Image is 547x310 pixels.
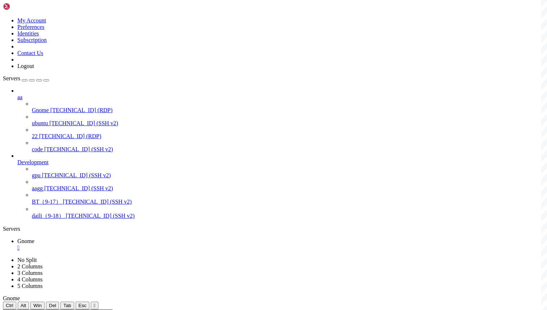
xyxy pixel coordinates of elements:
[49,303,56,308] span: Del
[91,302,98,309] button: 
[50,107,113,113] span: [TECHNICAL_ID] (RDP)
[17,283,43,289] a: 5 Columns
[32,133,38,139] span: 22
[17,159,544,166] a: Development
[60,302,74,309] button: Tab
[32,114,544,127] li: ubuntu [TECHNICAL_ID] (SSH v2)
[32,185,43,191] span: aagg
[44,146,113,152] span: [TECHNICAL_ID] (SSH v2)
[32,192,544,206] li: BT（9-17） [TECHNICAL_ID] (SSH v2)
[63,303,71,308] span: Tab
[17,245,544,251] a: 
[17,94,544,101] a: aa
[32,185,544,192] a: aagg [TECHNICAL_ID] (SSH v2)
[17,263,43,269] a: 2 Columns
[17,238,544,251] a: Gnome
[17,257,37,263] a: No Split
[17,276,43,283] a: 4 Columns
[32,101,544,114] li: Gnome [TECHNICAL_ID] (RDP)
[21,303,26,308] span: Alt
[17,50,43,56] a: Contact Us
[32,198,544,206] a: BT（9-17） [TECHNICAL_ID] (SSH v2)
[79,303,86,308] span: Esc
[17,63,34,69] a: Logout
[94,303,96,308] div: 
[3,226,544,232] div: Servers
[32,172,41,178] span: gpu
[17,24,44,30] a: Preferences
[3,3,44,10] img: Shellngn
[17,37,47,43] a: Subscription
[3,302,16,309] button: Ctrl
[32,133,544,140] a: 22 [TECHNICAL_ID] (RDP)
[49,120,118,126] span: [TECHNICAL_ID] (SSH v2)
[6,303,13,308] span: Ctrl
[32,213,64,219] span: daili（9-18）
[17,153,544,220] li: Development
[3,75,49,81] a: Servers
[42,172,111,178] span: [TECHNICAL_ID] (SSH v2)
[3,295,20,301] span: Gnome
[17,94,22,100] span: aa
[17,88,544,153] li: aa
[17,30,39,37] a: Identities
[63,199,132,205] span: [TECHNICAL_ID] (SSH v2)
[3,75,20,81] span: Servers
[32,199,62,205] span: BT（9-17）
[17,270,43,276] a: 3 Columns
[32,140,544,153] li: code [TECHNICAL_ID] (SSH v2)
[76,302,89,309] button: Esc
[44,185,113,191] span: [TECHNICAL_ID] (SSH v2)
[32,179,544,192] li: aagg [TECHNICAL_ID] (SSH v2)
[33,303,42,308] span: Win
[32,146,544,153] a: code [TECHNICAL_ID] (SSH v2)
[18,302,29,309] button: Alt
[32,120,544,127] a: ubuntu [TECHNICAL_ID] (SSH v2)
[66,213,135,219] span: [TECHNICAL_ID] (SSH v2)
[17,17,46,24] a: My Account
[17,238,34,244] span: Gnome
[32,107,49,113] span: Gnome
[46,302,59,309] button: Del
[32,166,544,179] li: gpu [TECHNICAL_ID] (SSH v2)
[30,302,44,309] button: Win
[32,127,544,140] li: 22 [TECHNICAL_ID] (RDP)
[32,120,48,126] span: ubuntu
[32,172,544,179] a: gpu [TECHNICAL_ID] (SSH v2)
[32,212,544,220] a: daili（9-18） [TECHNICAL_ID] (SSH v2)
[39,133,101,139] span: [TECHNICAL_ID] (RDP)
[32,107,544,114] a: Gnome [TECHNICAL_ID] (RDP)
[32,206,544,220] li: daili（9-18） [TECHNICAL_ID] (SSH v2)
[32,146,43,152] span: code
[17,159,48,165] span: Development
